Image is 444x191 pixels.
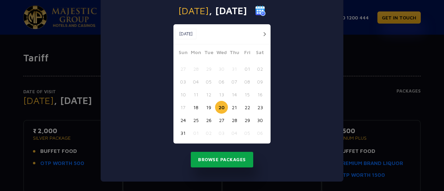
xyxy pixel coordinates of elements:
[202,114,215,127] button: 26
[215,114,228,127] button: 27
[189,114,202,127] button: 25
[189,127,202,139] button: 01
[177,62,189,75] button: 27
[178,6,209,16] span: [DATE]
[175,29,196,39] button: [DATE]
[177,114,189,127] button: 24
[228,75,241,88] button: 07
[202,127,215,139] button: 02
[189,49,202,58] span: Mon
[254,62,266,75] button: 02
[215,127,228,139] button: 03
[191,152,253,168] button: Browse Packages
[241,62,254,75] button: 01
[215,49,228,58] span: Wed
[189,75,202,88] button: 04
[209,6,247,16] span: , [DATE]
[241,88,254,101] button: 15
[241,75,254,88] button: 08
[241,127,254,139] button: 05
[228,114,241,127] button: 28
[241,114,254,127] button: 29
[189,88,202,101] button: 11
[202,49,215,58] span: Tue
[215,101,228,114] button: 20
[202,101,215,114] button: 19
[202,62,215,75] button: 29
[254,88,266,101] button: 16
[228,49,241,58] span: Thu
[177,127,189,139] button: 31
[189,62,202,75] button: 28
[177,88,189,101] button: 10
[177,75,189,88] button: 03
[254,127,266,139] button: 06
[215,88,228,101] button: 13
[241,101,254,114] button: 22
[254,101,266,114] button: 23
[254,75,266,88] button: 09
[215,62,228,75] button: 30
[189,101,202,114] button: 18
[177,101,189,114] button: 17
[177,49,189,58] span: Sun
[228,88,241,101] button: 14
[215,75,228,88] button: 06
[255,6,266,16] img: calender icon
[241,49,254,58] span: Fri
[228,127,241,139] button: 04
[254,49,266,58] span: Sat
[202,88,215,101] button: 12
[202,75,215,88] button: 05
[228,101,241,114] button: 21
[228,62,241,75] button: 31
[254,114,266,127] button: 30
